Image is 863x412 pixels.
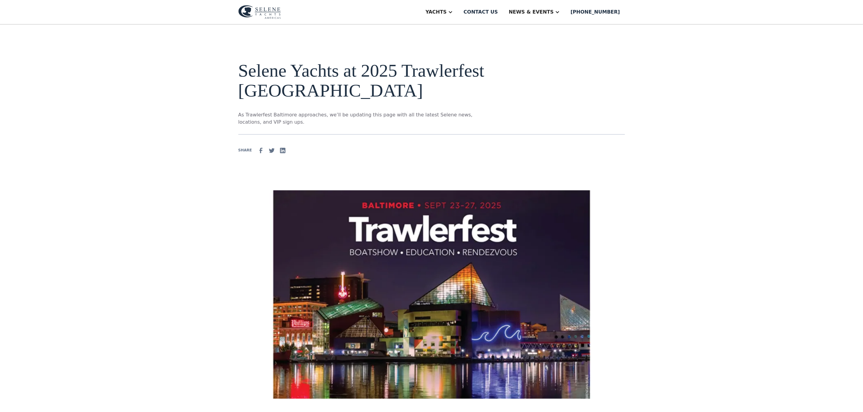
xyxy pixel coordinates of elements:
div: News & EVENTS [509,8,554,16]
div: Yachts [426,8,447,16]
img: Linkedin [279,147,286,154]
div: [PHONE_NUMBER] [571,8,620,16]
div: SHARE [238,147,252,153]
div: Contact us [464,8,498,16]
p: As Trawlerfest Baltimore approaches, we’ll be updating this page with all the latest Selene news,... [238,111,490,126]
h1: Selene Yachts at 2025 Trawlerfest [GEOGRAPHIC_DATA] [238,61,490,100]
img: logo [238,5,281,19]
img: Selene Yachts at 2025 Trawlerfest Baltimore [238,190,625,399]
img: Twitter [268,147,275,154]
img: facebook [257,147,265,154]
